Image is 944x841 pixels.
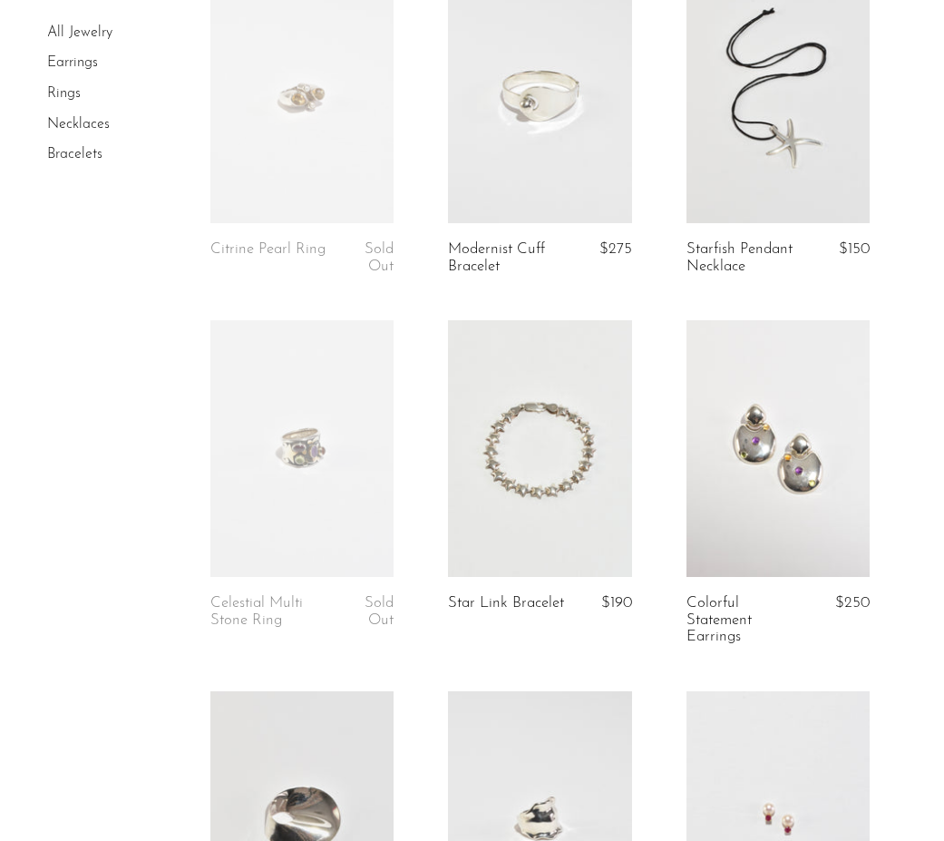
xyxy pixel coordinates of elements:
a: Starfish Pendant Necklace [686,241,804,275]
a: Bracelets [47,147,102,161]
span: Sold Out [365,595,394,627]
a: Star Link Bracelet [448,595,564,611]
span: $150 [839,241,870,257]
a: Modernist Cuff Bracelet [448,241,566,275]
a: All Jewelry [47,25,112,40]
a: Necklaces [47,117,110,132]
a: Celestial Multi Stone Ring [210,595,328,629]
span: Sold Out [365,241,394,273]
span: $190 [601,595,632,611]
span: $275 [599,241,632,257]
a: Rings [47,86,81,101]
a: Colorful Statement Earrings [686,595,804,645]
a: Earrings [47,56,98,71]
a: Citrine Pearl Ring [210,241,326,275]
span: $250 [835,595,870,611]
